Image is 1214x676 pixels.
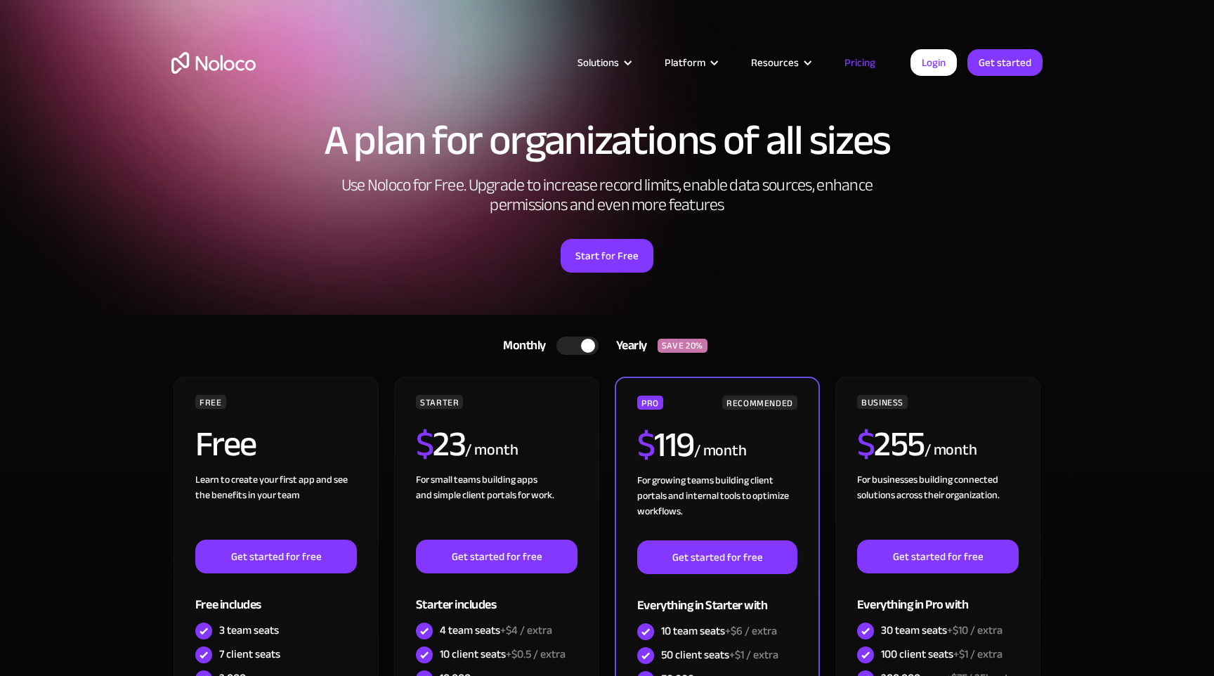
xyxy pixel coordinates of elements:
[195,395,226,409] div: FREE
[658,339,707,353] div: SAVE 20%
[195,472,357,540] div: Learn to create your first app and see the benefits in your team ‍
[751,53,799,72] div: Resources
[416,540,577,573] a: Get started for free
[599,335,658,356] div: Yearly
[416,411,433,477] span: $
[857,411,875,477] span: $
[561,239,653,273] a: Start for Free
[637,540,797,574] a: Get started for free
[416,395,463,409] div: STARTER
[219,646,280,662] div: 7 client seats
[722,396,797,410] div: RECOMMENDED
[827,53,893,72] a: Pricing
[577,53,619,72] div: Solutions
[506,644,566,665] span: +$0.5 / extra
[857,427,925,462] h2: 255
[637,574,797,620] div: Everything in Starter with
[881,646,1003,662] div: 100 client seats
[857,395,908,409] div: BUSINESS
[416,472,577,540] div: For small teams building apps and simple client portals for work. ‍
[440,646,566,662] div: 10 client seats
[326,176,888,215] h2: Use Noloco for Free. Upgrade to increase record limits, enable data sources, enhance permissions ...
[661,647,778,663] div: 50 client seats
[881,623,1003,638] div: 30 team seats
[219,623,279,638] div: 3 team seats
[500,620,552,641] span: +$4 / extra
[665,53,705,72] div: Platform
[729,644,778,665] span: +$1 / extra
[925,439,977,462] div: / month
[440,623,552,638] div: 4 team seats
[910,49,957,76] a: Login
[465,439,518,462] div: / month
[195,573,357,619] div: Free includes
[857,540,1019,573] a: Get started for free
[733,53,827,72] div: Resources
[560,53,647,72] div: Solutions
[171,119,1043,162] h1: A plan for organizations of all sizes
[416,573,577,619] div: Starter includes
[637,427,694,462] h2: 119
[725,620,777,642] span: +$6 / extra
[195,540,357,573] a: Get started for free
[195,427,256,462] h2: Free
[637,412,655,478] span: $
[857,573,1019,619] div: Everything in Pro with
[967,49,1043,76] a: Get started
[171,52,256,74] a: home
[637,473,797,540] div: For growing teams building client portals and internal tools to optimize workflows.
[953,644,1003,665] span: +$1 / extra
[637,396,663,410] div: PRO
[661,623,777,639] div: 10 team seats
[416,427,466,462] h2: 23
[485,335,556,356] div: Monthly
[947,620,1003,641] span: +$10 / extra
[857,472,1019,540] div: For businesses building connected solutions across their organization. ‍
[647,53,733,72] div: Platform
[694,440,747,462] div: / month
